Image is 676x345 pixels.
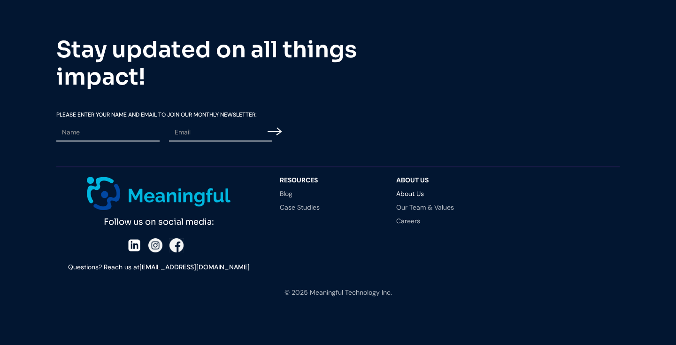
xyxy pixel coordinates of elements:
[396,218,494,224] a: Careers
[268,120,282,143] input: Submit
[396,177,494,183] div: About Us
[56,124,160,141] input: Name
[284,287,392,298] div: © 2025 Meaningful Technology Inc.
[280,190,377,197] a: Blog
[280,204,377,211] a: Case Studies
[56,112,282,118] label: Please Enter your Name and email To Join our Monthly Newsletter:
[56,262,261,273] div: Questions? Reach us at
[396,204,494,211] a: Our Team & Values
[396,190,494,197] a: About Us
[280,177,377,183] div: resources
[139,263,250,271] a: [EMAIL_ADDRESS][DOMAIN_NAME]
[56,36,385,90] h2: Stay updated on all things impact!
[56,112,282,145] form: Email Form
[169,124,272,141] input: Email
[56,210,261,229] div: Follow us on social media:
